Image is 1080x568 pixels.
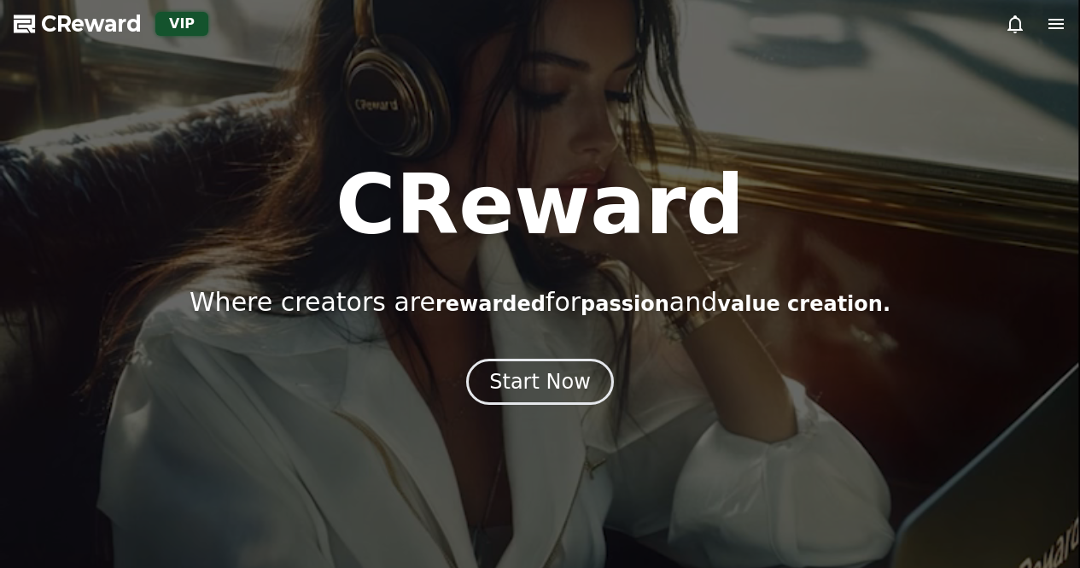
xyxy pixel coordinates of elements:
[41,10,142,38] span: CReward
[717,292,890,316] span: value creation.
[435,292,546,316] span: rewarded
[155,12,208,36] div: VIP
[466,359,614,405] button: Start Now
[190,287,890,318] p: Where creators are for and
[489,368,591,395] div: Start Now
[336,164,744,246] h1: CReward
[466,376,614,392] a: Start Now
[581,292,669,316] span: passion
[14,10,142,38] a: CReward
